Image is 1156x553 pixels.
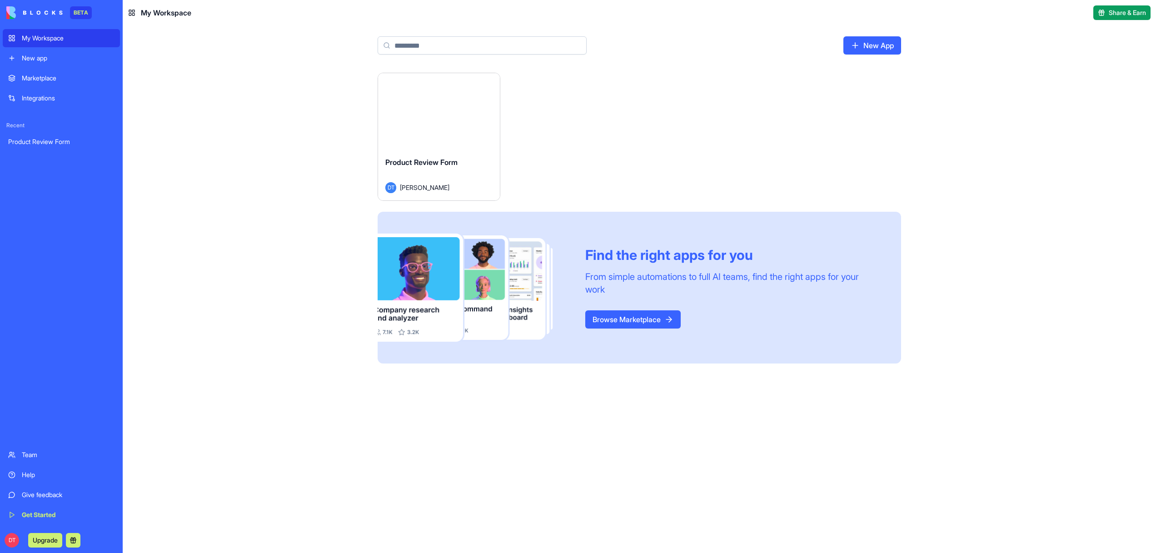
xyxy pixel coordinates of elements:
[141,7,191,18] span: My Workspace
[585,310,681,329] a: Browse Marketplace
[22,470,115,479] div: Help
[3,29,120,47] a: My Workspace
[22,450,115,459] div: Team
[585,270,879,296] div: From simple automations to full AI teams, find the right apps for your work
[1093,5,1151,20] button: Share & Earn
[8,137,115,146] div: Product Review Form
[3,69,120,87] a: Marketplace
[3,89,120,107] a: Integrations
[3,446,120,464] a: Team
[400,183,449,192] span: [PERSON_NAME]
[28,533,62,548] button: Upgrade
[385,182,396,193] span: DT
[378,73,500,201] a: Product Review FormDT[PERSON_NAME]
[22,490,115,499] div: Give feedback
[3,506,120,524] a: Get Started
[3,466,120,484] a: Help
[6,6,92,19] a: BETA
[378,234,571,342] img: Frame_181_egmpey.png
[28,535,62,544] a: Upgrade
[585,247,879,263] div: Find the right apps for you
[3,122,120,129] span: Recent
[843,36,901,55] a: New App
[22,54,115,63] div: New app
[22,94,115,103] div: Integrations
[3,486,120,504] a: Give feedback
[3,49,120,67] a: New app
[22,510,115,519] div: Get Started
[6,6,63,19] img: logo
[5,533,19,548] span: DT
[22,74,115,83] div: Marketplace
[70,6,92,19] div: BETA
[385,158,458,167] span: Product Review Form
[3,133,120,151] a: Product Review Form
[1109,8,1146,17] span: Share & Earn
[22,34,115,43] div: My Workspace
